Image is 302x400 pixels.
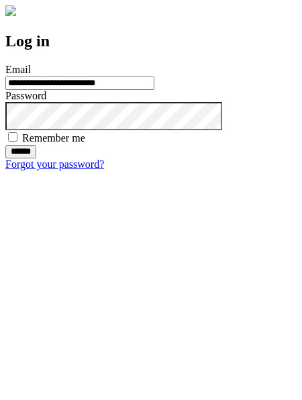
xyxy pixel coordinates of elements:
label: Password [5,90,46,101]
label: Remember me [22,132,85,144]
label: Email [5,64,31,75]
img: logo-4e3dc11c47720685a147b03b5a06dd966a58ff35d612b21f08c02c0306f2b779.png [5,5,16,16]
a: Forgot your password? [5,158,104,170]
h2: Log in [5,32,297,50]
